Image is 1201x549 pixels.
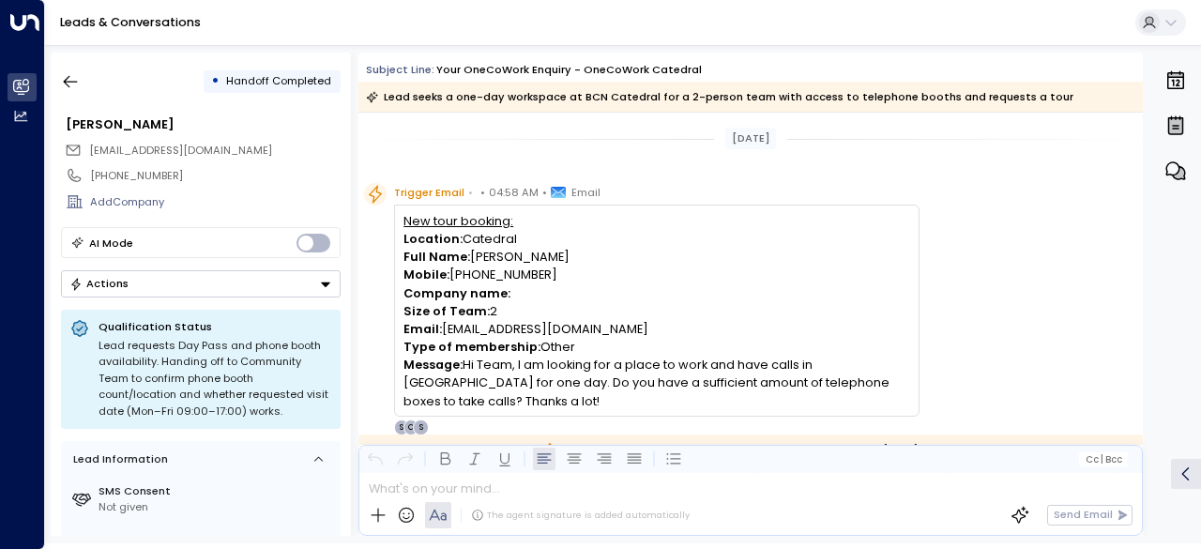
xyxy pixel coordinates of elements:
div: Your OneCoWork Enquiry - OneCoWork Catedral [436,62,702,78]
label: SMS Consent [99,483,334,499]
b: Mobile: [403,267,449,282]
b: Message: [403,357,463,373]
span: • [480,183,485,202]
span: Handed Off [539,442,624,458]
p: Qualification Status [99,319,331,334]
div: Lead Information [68,451,168,467]
b: Full Name: [403,249,470,265]
span: [EMAIL_ADDRESS][DOMAIN_NAME] [89,143,272,158]
p: [EMAIL_ADDRESS][DOMAIN_NAME] [403,320,909,338]
div: Lead requests Day Pass and phone booth availability. Handing off to Community Team to confirm pho... [99,338,331,420]
span: | [1101,454,1103,465]
span: Subject Line: [366,62,434,77]
button: Redo [394,448,417,470]
p: [PHONE_NUMBER] [403,266,909,283]
div: S [413,419,428,435]
button: Cc|Bcc [1079,452,1128,466]
div: Lead seeks a one-day workspace at BCN Catedral for a 2-person team with access to telephone booth... [366,87,1073,106]
button: Undo [364,448,387,470]
span: • [542,183,547,202]
b: Email: [403,321,442,337]
div: Button group with a nested menu [61,270,341,297]
span: 04:58 AM [489,183,539,202]
span: Jo.broschei@web.de [89,143,272,159]
p: Other [403,338,909,356]
div: to Community Team at OneCoWork Catedral on [DATE] 5:05 am [358,435,1143,465]
div: S [394,419,409,435]
p: Catedral [403,230,909,248]
div: [PHONE_NUMBER] [90,168,340,184]
b: Size of Team: [403,303,490,319]
p: 2 [403,302,909,320]
div: [PERSON_NAME] [66,115,340,133]
div: The agent signature is added automatically [471,509,690,522]
span: Trigger Email [394,183,464,202]
b: Type of membership: [403,339,540,355]
a: Leads & Conversations [60,14,201,30]
span: Handoff Completed [226,73,331,88]
div: [DATE] [725,128,776,149]
span: Email [571,183,600,202]
div: AI Mode [89,234,133,252]
div: • [211,68,220,95]
h4: New tour booking: [403,212,909,230]
p: Hi Team, I am looking for a place to work and have calls in [GEOGRAPHIC_DATA] for one day. Do you... [403,356,909,410]
div: Not given [99,499,334,515]
div: AddCompany [90,194,340,210]
button: Actions [61,270,341,297]
div: Actions [69,277,129,290]
span: • [468,183,473,202]
b: Location: [403,231,463,247]
span: Cc Bcc [1086,454,1122,465]
b: Company name: [403,285,510,301]
div: C [403,419,418,435]
p: [PERSON_NAME] [403,248,909,266]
